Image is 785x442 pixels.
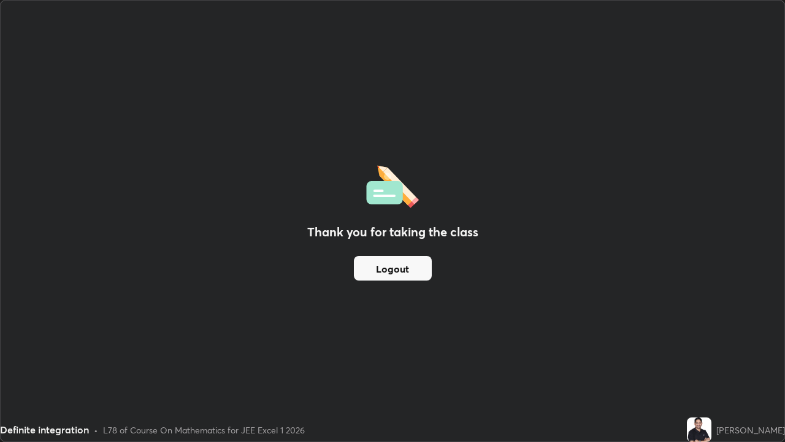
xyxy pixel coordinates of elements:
div: • [94,424,98,436]
button: Logout [354,256,432,281]
h2: Thank you for taking the class [307,223,478,241]
div: L78 of Course On Mathematics for JEE Excel 1 2026 [103,424,305,436]
img: offlineFeedback.1438e8b3.svg [366,161,419,208]
div: [PERSON_NAME] [716,424,785,436]
img: 8c6bbdf08e624b6db9f7afe2b3930918.jpg [687,417,711,442]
